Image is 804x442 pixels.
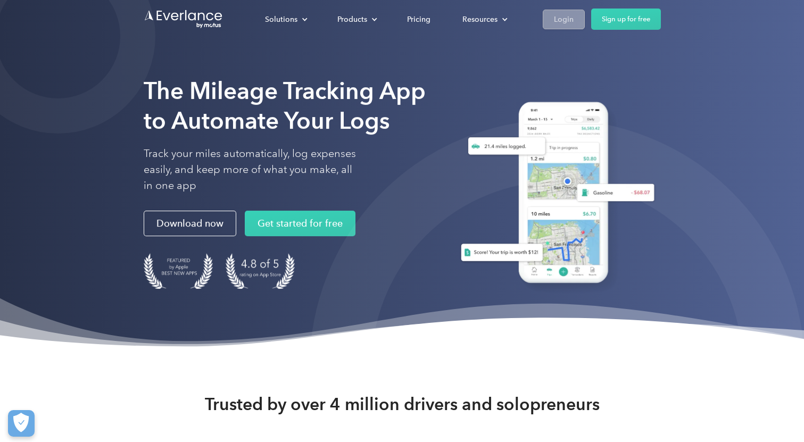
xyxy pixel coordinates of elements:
[144,146,357,194] p: Track your miles automatically, log expenses easily, and keep more of what you make, all in one app
[337,13,367,26] div: Products
[396,10,441,29] a: Pricing
[254,10,316,29] div: Solutions
[407,13,430,26] div: Pricing
[8,410,35,437] button: Cookies Settings
[327,10,386,29] div: Products
[144,211,236,236] a: Download now
[205,394,600,415] strong: Trusted by over 4 million drivers and solopreneurs
[554,13,574,26] div: Login
[265,13,297,26] div: Solutions
[543,10,585,29] a: Login
[144,253,213,289] img: Badge for Featured by Apple Best New Apps
[144,9,223,29] a: Go to homepage
[144,77,426,135] strong: The Mileage Tracking App to Automate Your Logs
[226,253,295,289] img: 4.9 out of 5 stars on the app store
[245,211,355,236] a: Get started for free
[452,10,516,29] div: Resources
[462,13,498,26] div: Resources
[591,9,661,30] a: Sign up for free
